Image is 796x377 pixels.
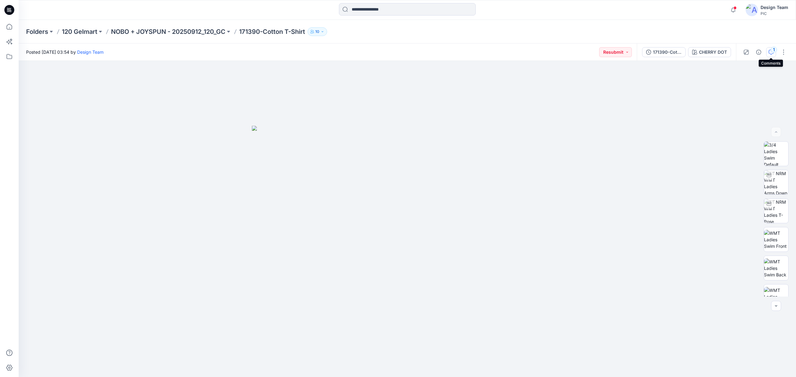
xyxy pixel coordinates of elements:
[653,49,682,56] div: 171390-Cotton T-Shirt_V3
[754,47,764,57] button: Details
[699,49,727,56] div: CHERRY DOT
[26,49,104,55] span: Posted [DATE] 03:54 by
[771,47,777,53] div: 1
[764,230,788,249] img: WMT Ladies Swim Front
[761,4,788,11] div: Design Team
[62,27,97,36] a: 120 Gelmart
[746,4,758,16] img: avatar
[764,199,788,223] img: TT NRM WMT Ladies T-Pose
[761,11,788,16] div: PIC
[764,142,788,166] img: 3/4 Ladies Swim Default
[77,49,104,55] a: Design Team
[688,47,731,57] button: CHERRY DOT
[26,27,48,36] a: Folders
[315,28,319,35] p: 10
[764,258,788,278] img: WMT Ladies Swim Back
[239,27,305,36] p: 171390-Cotton T-Shirt
[252,126,563,377] img: eyJhbGciOiJIUzI1NiIsImtpZCI6IjAiLCJzbHQiOiJzZXMiLCJ0eXAiOiJKV1QifQ.eyJkYXRhIjp7InR5cGUiOiJzdG9yYW...
[766,47,776,57] button: 1
[764,287,788,307] img: WMT Ladies Swim Left
[111,27,225,36] a: NOBO + JOYSPUN - 20250912_120_GC
[642,47,686,57] button: 171390-Cotton T-Shirt_V3
[308,27,327,36] button: 10
[764,170,788,194] img: TT NRM WMT Ladies Arms Down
